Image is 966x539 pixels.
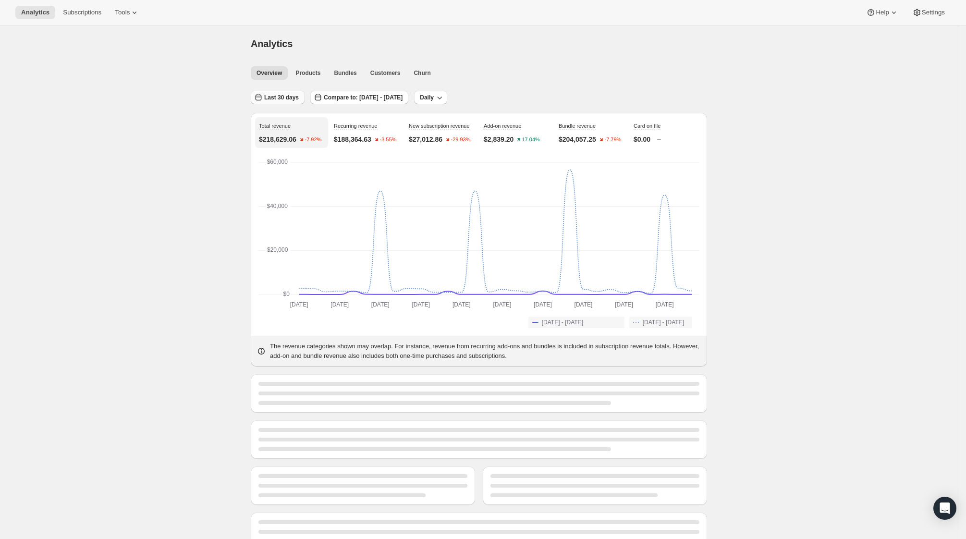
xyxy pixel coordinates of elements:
span: Help [876,9,889,16]
button: Settings [906,6,951,19]
span: Last 30 days [264,94,299,101]
p: $0.00 [634,135,650,144]
span: Subscriptions [63,9,101,16]
span: Recurring revenue [334,123,378,129]
span: Customers [370,69,401,77]
text: 17.04% [522,137,540,143]
p: $218,629.06 [259,135,296,144]
span: Overview [257,69,282,77]
text: $60,000 [267,159,288,165]
text: [DATE] [412,301,430,308]
text: -7.79% [604,137,621,143]
text: -29.93% [451,137,471,143]
span: [DATE] - [DATE] [643,318,684,326]
text: $40,000 [267,203,288,209]
text: -3.55% [379,137,396,143]
text: [DATE] [656,301,674,308]
span: New subscription revenue [409,123,470,129]
span: Compare to: [DATE] - [DATE] [324,94,403,101]
p: $27,012.86 [409,135,442,144]
button: Help [860,6,904,19]
text: $20,000 [267,246,288,253]
p: $188,364.63 [334,135,371,144]
span: [DATE] - [DATE] [542,318,583,326]
span: Bundle revenue [559,123,596,129]
p: $204,057.25 [559,135,596,144]
button: Compare to: [DATE] - [DATE] [310,91,408,104]
span: Bundles [334,69,356,77]
button: Last 30 days [251,91,305,104]
button: Tools [109,6,145,19]
text: $0 [283,291,290,297]
text: [DATE] [493,301,512,308]
span: Tools [115,9,130,16]
button: [DATE] - [DATE] [528,317,624,328]
span: Add-on revenue [484,123,521,129]
text: -7.92% [305,137,321,143]
button: Subscriptions [57,6,107,19]
button: [DATE] - [DATE] [629,317,692,328]
text: [DATE] [371,301,390,308]
text: [DATE] [330,301,349,308]
div: Open Intercom Messenger [933,497,956,520]
span: Daily [420,94,434,101]
span: Card on file [634,123,660,129]
text: [DATE] [452,301,471,308]
p: The revenue categories shown may overlap. For instance, revenue from recurring add-ons and bundle... [270,342,701,361]
button: Analytics [15,6,55,19]
p: $2,839.20 [484,135,514,144]
span: Analytics [251,38,293,49]
text: [DATE] [575,301,593,308]
span: Total revenue [259,123,291,129]
text: [DATE] [615,301,633,308]
span: Products [295,69,320,77]
span: Settings [922,9,945,16]
span: Churn [414,69,430,77]
span: Analytics [21,9,49,16]
button: Daily [414,91,447,104]
text: [DATE] [534,301,552,308]
text: [DATE] [290,301,308,308]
